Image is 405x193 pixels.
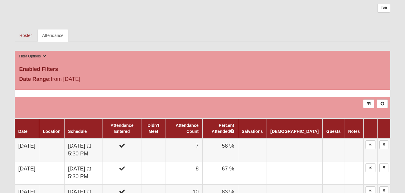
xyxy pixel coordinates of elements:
[238,118,267,138] th: Salvations
[166,161,202,184] td: 8
[166,138,202,161] td: 7
[377,4,390,13] a: Edit
[267,118,322,138] th: [DEMOGRAPHIC_DATA]
[15,75,140,85] div: from [DATE]
[212,123,234,134] a: Percent Attended
[377,100,388,108] a: Alt+N
[15,29,37,42] a: Roster
[379,163,388,172] a: Delete
[18,129,27,134] a: Date
[68,129,87,134] a: Schedule
[147,123,159,134] a: Didn't Meet
[64,161,103,184] td: [DATE] at 5:30 PM
[19,66,386,73] h4: Enabled Filters
[176,123,198,134] a: Attendance Count
[15,138,39,161] td: [DATE]
[110,123,133,134] a: Attendance Entered
[15,161,39,184] td: [DATE]
[323,118,344,138] th: Guests
[363,100,374,108] a: Export to Excel
[202,138,238,161] td: 58 %
[365,140,375,149] a: Enter Attendance
[43,129,60,134] a: Location
[379,140,388,149] a: Delete
[17,53,48,60] button: Filter Options
[202,161,238,184] td: 67 %
[37,29,68,42] a: Attendance
[19,75,51,83] label: Date Range:
[348,129,360,134] a: Notes
[365,163,375,172] a: Enter Attendance
[64,138,103,161] td: [DATE] at 5:30 PM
